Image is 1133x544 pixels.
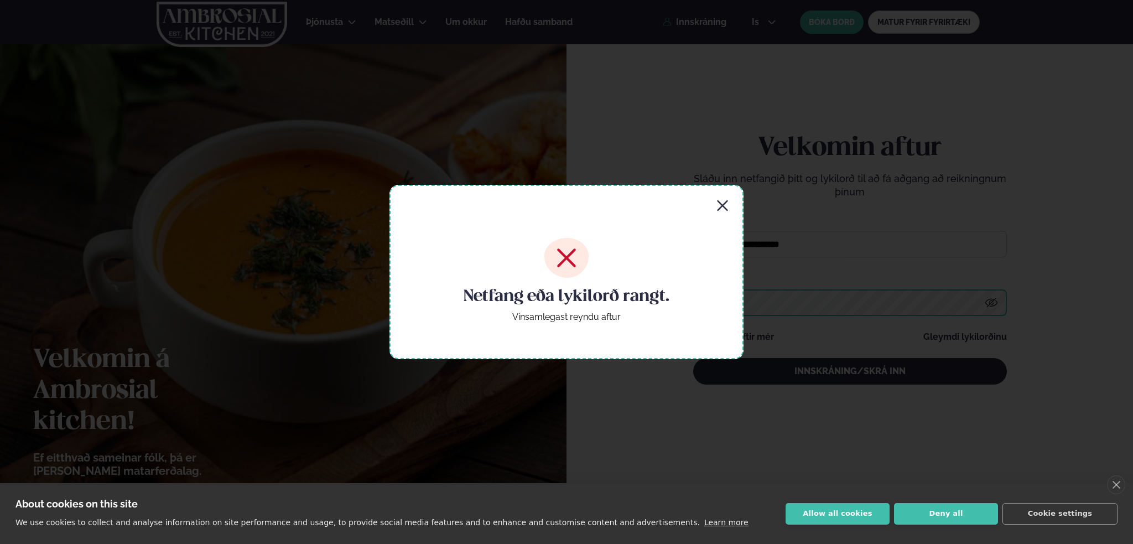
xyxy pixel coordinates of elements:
[786,503,890,525] button: Allow all cookies
[704,518,749,527] a: Learn more
[894,503,998,525] button: Deny all
[464,286,669,308] h4: Netfang eða lykilorð rangt.
[1002,503,1118,525] button: Cookie settings
[512,312,621,322] div: Vinsamlegast reyndu aftur
[15,518,700,527] p: We use cookies to collect and analyse information on site performance and usage, to provide socia...
[1107,475,1125,494] a: close
[15,498,138,510] strong: About cookies on this site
